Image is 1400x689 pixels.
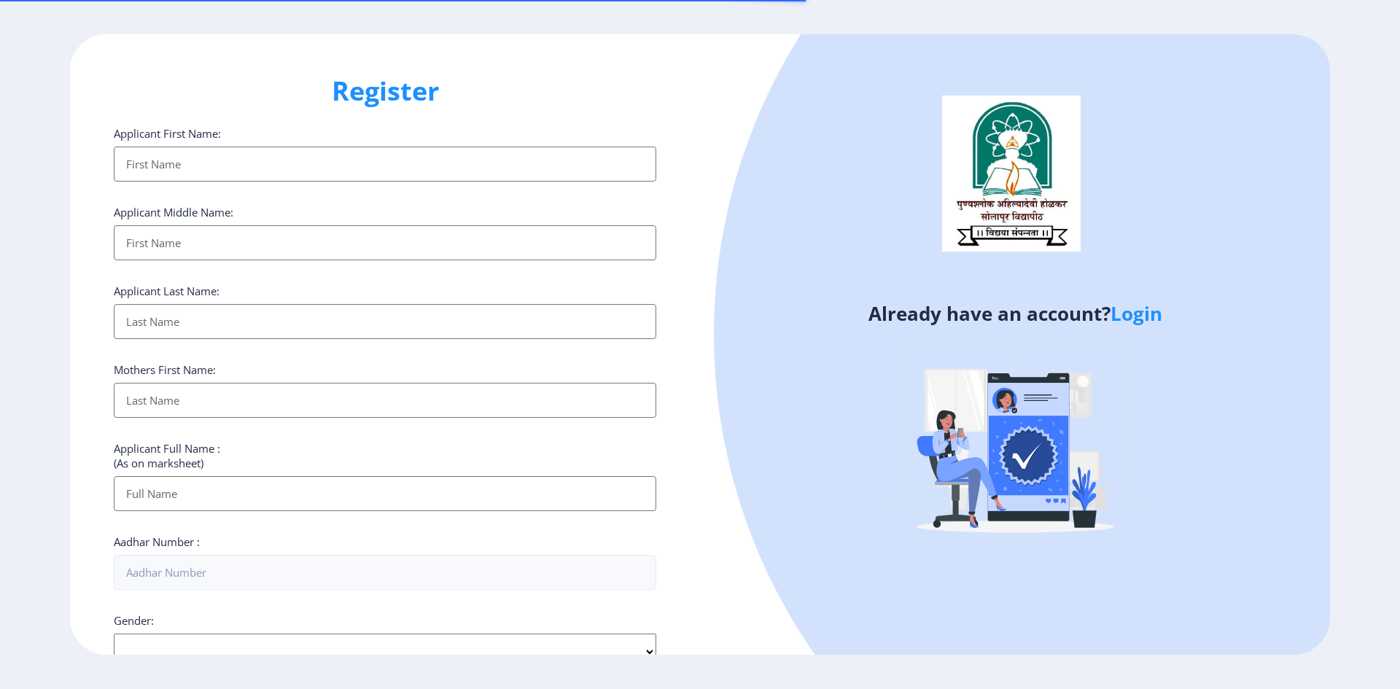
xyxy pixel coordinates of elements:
input: Aadhar Number [114,555,656,590]
input: First Name [114,147,656,182]
label: Applicant Middle Name: [114,205,233,219]
label: Gender: [114,613,154,628]
img: Verified-rafiki.svg [887,314,1143,569]
label: Aadhar Number : [114,534,200,549]
label: Applicant First Name: [114,126,221,141]
img: logo [942,96,1081,252]
label: Mothers First Name: [114,362,216,377]
a: Login [1111,300,1162,327]
input: Last Name [114,383,656,418]
h1: Register [114,74,656,109]
input: Last Name [114,304,656,339]
input: Full Name [114,476,656,511]
label: Applicant Last Name: [114,284,219,298]
input: First Name [114,225,656,260]
label: Applicant Full Name : (As on marksheet) [114,441,220,470]
h4: Already have an account? [711,302,1319,325]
